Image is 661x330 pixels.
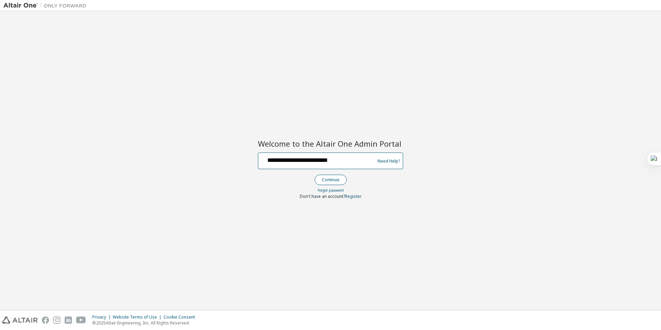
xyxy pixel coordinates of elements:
[92,314,113,320] div: Privacy
[53,317,60,324] img: instagram.svg
[65,317,72,324] img: linkedin.svg
[3,2,90,9] img: Altair One
[315,175,347,185] button: Continue
[164,314,199,320] div: Cookie Consent
[113,314,164,320] div: Website Terms of Use
[318,188,344,193] a: Forgot password
[300,193,345,199] span: Don't have an account?
[76,317,86,324] img: youtube.svg
[345,193,362,199] a: Register
[42,317,49,324] img: facebook.svg
[2,317,38,324] img: altair_logo.svg
[92,320,199,326] p: © 2025 Altair Engineering, Inc. All Rights Reserved.
[258,139,403,148] h2: Welcome to the Altair One Admin Portal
